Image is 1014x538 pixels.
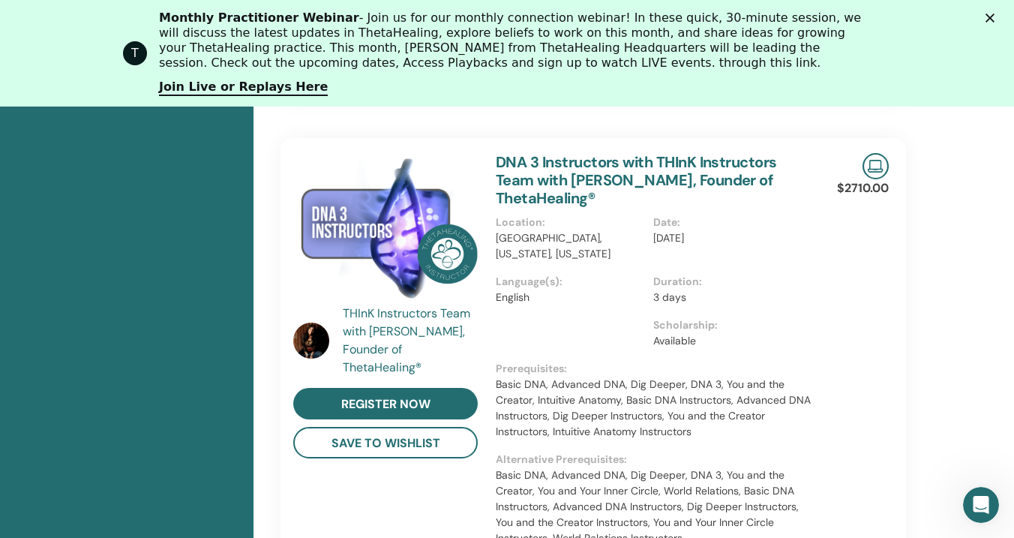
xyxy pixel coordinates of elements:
p: English [496,290,644,305]
p: [DATE] [653,230,802,246]
p: 3 days [653,290,802,305]
p: [GEOGRAPHIC_DATA], [US_STATE], [US_STATE] [496,230,644,262]
p: Date : [653,215,802,230]
p: Scholarship : [653,317,802,333]
div: Profile image for ThetaHealing [123,41,147,65]
img: DNA 3 Instructors [293,153,478,308]
p: Available [653,333,802,349]
a: Join Live or Replays Here [159,80,328,96]
p: Basic DNA, Advanced DNA, Dig Deeper, DNA 3, You and the Creator, Intuitive Anatomy, Basic DNA Ins... [496,377,811,440]
a: DNA 3 Instructors with THInK Instructors Team with [PERSON_NAME], Founder of ThetaHealing® [496,152,777,208]
button: save to wishlist [293,427,478,458]
b: Monthly Practitioner Webinar [159,11,359,25]
p: Language(s) : [496,274,644,290]
p: Prerequisites : [496,361,811,377]
p: $2710.00 [837,179,889,197]
img: Live Online Seminar [862,153,889,179]
a: register now [293,388,478,419]
a: THInK Instructors Team with [PERSON_NAME], Founder of ThetaHealing® [343,305,481,377]
img: default.jpg [293,323,329,359]
iframe: Intercom live chat [963,487,999,523]
div: Close [985,14,1000,23]
span: register now [341,396,430,412]
p: Alternative Prerequisites : [496,452,811,467]
div: - Join us for our monthly connection webinar! In these quick, 30-minute session, we will discuss ... [159,11,867,71]
p: Duration : [653,274,802,290]
p: Location : [496,215,644,230]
